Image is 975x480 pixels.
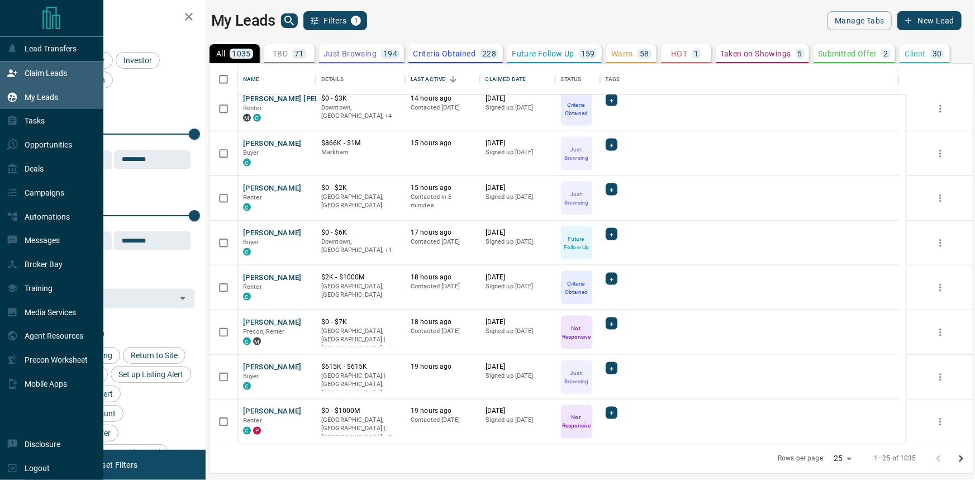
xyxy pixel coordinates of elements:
p: All [216,50,225,58]
div: condos.ca [253,114,261,122]
p: 71 [294,50,304,58]
div: Last Active [405,64,480,95]
p: Signed up [DATE] [486,148,550,157]
button: [PERSON_NAME] [243,317,302,328]
div: condos.ca [243,248,251,256]
p: [DATE] [486,407,550,416]
p: $0 - $3K [321,94,399,103]
span: Buyer [243,373,259,380]
p: Client [905,50,926,58]
p: $0 - $6K [321,228,399,237]
p: $866K - $1M [321,139,399,148]
p: $0 - $2K [321,183,399,193]
p: Contacted [DATE] [411,237,474,246]
span: Investor [120,56,156,65]
p: 14 hours ago [411,94,474,103]
button: [PERSON_NAME] [243,183,302,194]
div: Name [243,64,260,95]
p: Future Follow Up [562,235,591,251]
p: 19 hours ago [411,362,474,372]
p: Just Browsing [562,369,591,386]
span: Renter [243,194,262,201]
p: 1035 [232,50,251,58]
span: Return to Site [127,351,182,360]
h1: My Leads [211,12,275,30]
p: Contacted [DATE] [411,327,474,336]
div: Tags [600,64,899,95]
button: New Lead [897,11,962,30]
div: Claimed Date [486,64,526,95]
button: Manage Tabs [827,11,891,30]
button: [PERSON_NAME] [243,407,302,417]
p: 30 [933,50,942,58]
span: + [610,184,613,195]
p: TBD [273,50,288,58]
p: 18 hours ago [411,317,474,327]
p: Criteria Obtained [562,101,591,117]
p: Signed up [DATE] [486,237,550,246]
p: Toronto [321,237,399,255]
p: Not Responsive [562,324,591,341]
span: + [610,407,613,419]
p: 2 [883,50,888,58]
p: 15 hours ago [411,139,474,148]
div: + [606,317,617,330]
button: more [932,279,949,296]
p: 1–25 of 1035 [874,454,916,463]
span: Buyer [243,239,259,246]
p: Contacted [DATE] [411,103,474,112]
div: Details [316,64,405,95]
div: + [606,407,617,419]
p: Submitted Offer [818,50,877,58]
span: + [610,94,613,106]
div: mrloft.ca [253,338,261,345]
p: Taken on Showings [720,50,791,58]
p: Just Browsing [562,145,591,162]
p: 18 hours ago [411,273,474,282]
p: Not Responsive [562,414,591,430]
p: Contacted [DATE] [411,282,474,291]
button: Open [175,291,191,306]
button: Sort [445,72,461,87]
div: condos.ca [243,382,251,390]
div: Details [321,64,344,95]
button: more [932,324,949,341]
span: Precon, Renter [243,328,285,335]
div: condos.ca [243,203,251,211]
p: Criteria Obtained [562,279,591,296]
p: Signed up [DATE] [486,372,550,381]
span: Buyer [243,149,259,156]
button: [PERSON_NAME] [243,273,302,283]
p: Toronto [321,416,399,443]
span: + [610,273,613,284]
p: Signed up [DATE] [486,416,550,425]
p: [GEOGRAPHIC_DATA], [GEOGRAPHIC_DATA] [321,193,399,210]
p: Signed up [DATE] [486,327,550,336]
button: [PERSON_NAME] [243,228,302,239]
span: Renter [243,283,262,291]
span: Renter [243,417,262,425]
p: $0 - $1000M [321,407,399,416]
p: Just Browsing [324,50,377,58]
div: mrloft.ca [243,114,251,122]
p: [GEOGRAPHIC_DATA] | [GEOGRAPHIC_DATA], [GEOGRAPHIC_DATA] [321,372,399,398]
button: more [932,190,949,207]
div: + [606,228,617,240]
p: Rows per page: [778,454,825,463]
span: + [610,363,613,374]
div: + [606,139,617,151]
div: condos.ca [243,159,251,167]
p: $615K - $615K [321,362,399,372]
button: more [932,101,949,117]
p: Just Browsing [562,190,591,207]
p: Criteria Obtained [413,50,475,58]
button: more [932,369,949,386]
div: Last Active [411,64,445,95]
div: condos.ca [243,427,251,435]
p: 15 hours ago [411,183,474,193]
button: [PERSON_NAME] [243,139,302,149]
button: more [932,235,949,251]
div: 25 [829,450,856,467]
div: property.ca [253,427,261,435]
p: Signed up [DATE] [486,193,550,202]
